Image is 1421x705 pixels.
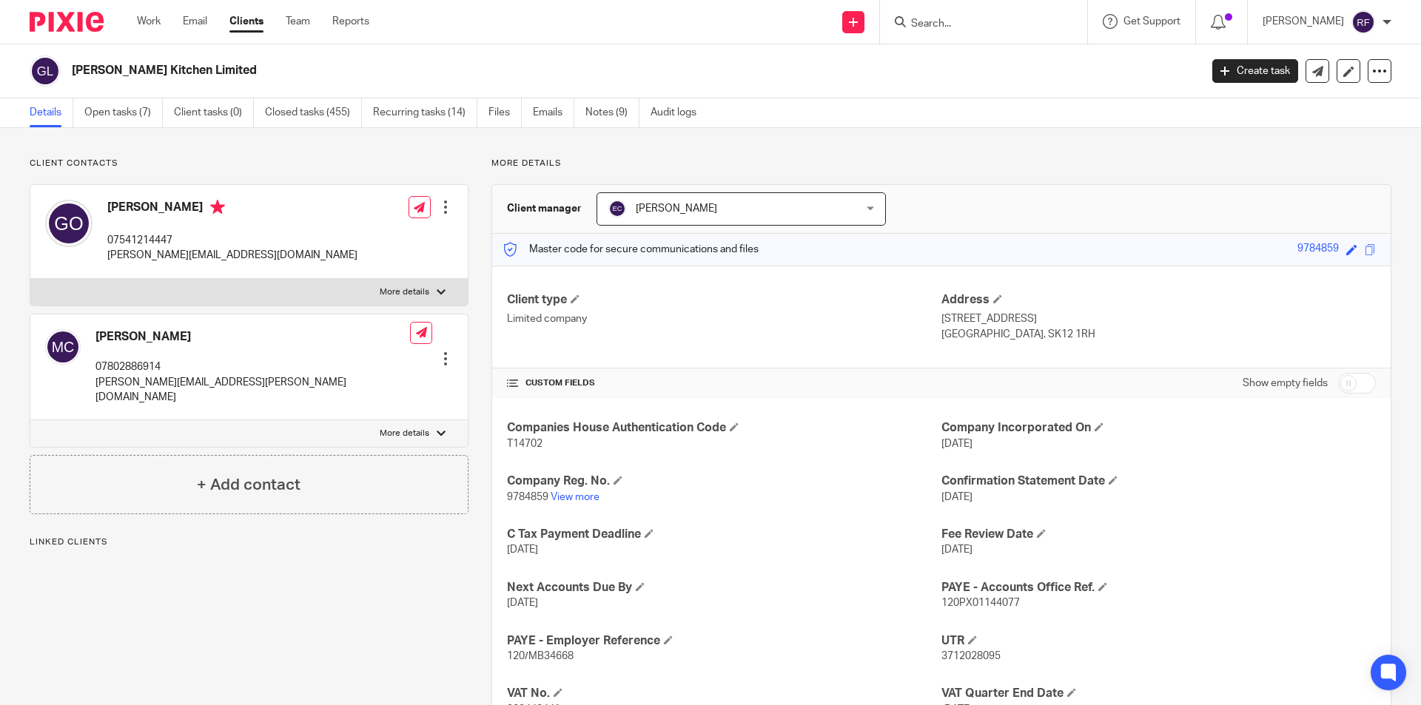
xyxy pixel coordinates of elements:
input: Search [910,18,1043,31]
img: Pixie [30,12,104,32]
span: 3712028095 [941,651,1001,661]
h4: Company Reg. No. [507,473,941,489]
h4: [PERSON_NAME] [95,329,410,345]
span: T14702 [507,439,542,449]
p: [STREET_ADDRESS] [941,311,1376,326]
span: [DATE] [507,544,538,555]
a: Notes (9) [585,98,639,127]
a: Reports [332,14,369,29]
span: [DATE] [941,492,972,502]
label: Show empty fields [1243,376,1328,391]
h4: PAYE - Employer Reference [507,633,941,649]
h4: Next Accounts Due By [507,580,941,596]
h4: Confirmation Statement Date [941,473,1376,489]
img: svg%3E [1351,10,1375,34]
h4: VAT No. [507,686,941,701]
p: Limited company [507,311,941,326]
a: Create task [1212,59,1298,83]
h4: + Add contact [197,473,300,496]
a: Open tasks (7) [84,98,163,127]
a: Client tasks (0) [174,98,254,127]
h4: PAYE - Accounts Office Ref. [941,580,1376,596]
h4: [PERSON_NAME] [107,200,357,218]
h4: Address [941,292,1376,308]
span: [DATE] [941,544,972,555]
a: View more [551,492,599,502]
span: [DATE] [507,598,538,608]
h4: VAT Quarter End Date [941,686,1376,701]
p: [PERSON_NAME][EMAIL_ADDRESS][DOMAIN_NAME] [107,248,357,263]
a: Recurring tasks (14) [373,98,477,127]
h2: [PERSON_NAME] Kitchen Limited [72,63,967,78]
p: Linked clients [30,536,468,548]
span: 120PX01144077 [941,598,1020,608]
i: Primary [210,200,225,215]
span: 9784859 [507,492,548,502]
h4: CUSTOM FIELDS [507,377,941,389]
img: svg%3E [30,55,61,87]
p: [PERSON_NAME][EMAIL_ADDRESS][PERSON_NAME][DOMAIN_NAME] [95,375,410,405]
img: svg%3E [608,200,626,217]
a: Details [30,98,73,127]
img: svg%3E [45,200,93,247]
a: Email [183,14,207,29]
a: Closed tasks (455) [265,98,362,127]
h4: Companies House Authentication Code [507,420,941,436]
a: Clients [229,14,263,29]
p: 07541214447 [107,233,357,248]
p: Master code for secure communications and files [503,242,759,257]
a: Team [286,14,310,29]
h4: UTR [941,633,1376,649]
div: 9784859 [1297,241,1339,258]
a: Audit logs [651,98,708,127]
h4: Client type [507,292,941,308]
img: svg%3E [45,329,81,365]
span: [DATE] [941,439,972,449]
span: Get Support [1123,16,1180,27]
span: 120/MB34668 [507,651,574,661]
p: [PERSON_NAME] [1263,14,1344,29]
h3: Client manager [507,201,582,216]
a: Files [488,98,522,127]
p: More details [380,286,429,298]
p: More details [491,158,1391,169]
a: Emails [533,98,574,127]
h4: Fee Review Date [941,527,1376,542]
h4: Company Incorporated On [941,420,1376,436]
h4: C Tax Payment Deadline [507,527,941,542]
a: Work [137,14,161,29]
p: More details [380,428,429,439]
p: 07802886914 [95,360,410,374]
span: [PERSON_NAME] [636,203,717,214]
p: [GEOGRAPHIC_DATA], SK12 1RH [941,327,1376,342]
p: Client contacts [30,158,468,169]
